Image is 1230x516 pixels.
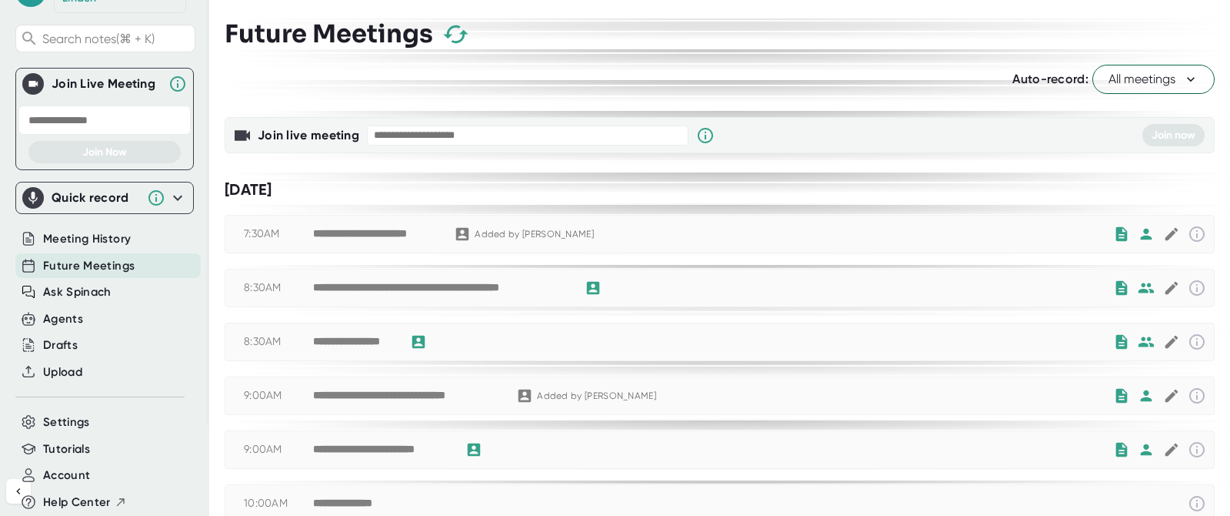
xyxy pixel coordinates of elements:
b: Join live meeting [258,128,359,142]
svg: This event has already passed [1188,387,1206,405]
svg: This event has already passed [1188,333,1206,351]
svg: This event has already passed [1188,279,1206,297]
button: Future Meetings [43,257,135,275]
div: Join Live Meeting [52,76,161,92]
button: Join now [1142,124,1205,146]
div: Join Live MeetingJoin Live Meeting [22,69,187,99]
div: 8:30AM [244,335,313,349]
button: Ask Spinach [43,283,112,301]
button: Meeting History [43,230,131,248]
span: Search notes (⌘ + K) [42,32,191,46]
div: Quick record [52,190,139,206]
div: Quick record [22,183,187,213]
span: Auto-record: [1012,72,1088,86]
button: All meetings [1092,65,1215,94]
button: Upload [43,364,82,381]
div: 10:00AM [244,497,313,511]
div: 9:00AM [244,443,313,457]
span: Join now [1152,129,1195,142]
h3: Future Meetings [225,19,433,49]
div: [DATE] [225,180,1215,199]
span: All meetings [1108,70,1198,89]
button: Tutorials [43,441,90,458]
div: Added by [PERSON_NAME] [537,390,656,402]
button: Help Center [43,494,127,511]
button: Settings [43,414,90,431]
button: Agents [43,310,83,328]
svg: This event has already passed [1188,225,1206,243]
svg: This event has already passed [1188,494,1206,513]
div: 8:30AM [244,281,313,295]
div: Added by [PERSON_NAME] [475,229,594,240]
button: Account [43,467,90,484]
svg: This event has already passed [1188,441,1206,459]
span: Help Center [43,494,111,511]
button: Collapse sidebar [6,479,31,504]
button: Join Now [28,141,181,163]
div: 9:00AM [244,389,313,403]
img: Join Live Meeting [25,76,41,92]
div: 7:30AM [244,227,313,241]
button: Drafts [43,337,78,354]
span: Join Now [82,146,127,159]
